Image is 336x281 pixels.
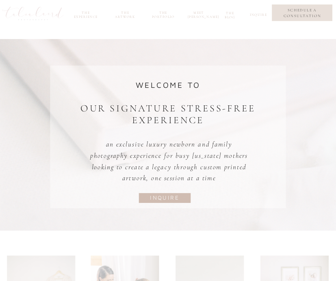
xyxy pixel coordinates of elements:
a: the Artwork [112,11,139,17]
h3: WELCOME TO [121,78,215,87]
h2: OUR SIGNATURE stress-free EXPERIENCE [80,102,256,120]
a: schedule a consultation [276,7,328,19]
a: meet [PERSON_NAME] [188,11,210,17]
a: the portfolio [150,11,177,17]
a: the blog [221,11,238,18]
a: inquire [142,193,187,201]
a: the experience [71,11,101,17]
p: An exclusive LUXURY NEWBORN AND FAMILY PHOTOGRAPHY EXPERIENCE FOR BUSY [US_STATE] MOTHERS LOOKING... [87,139,251,175]
a: inquire [250,13,266,20]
